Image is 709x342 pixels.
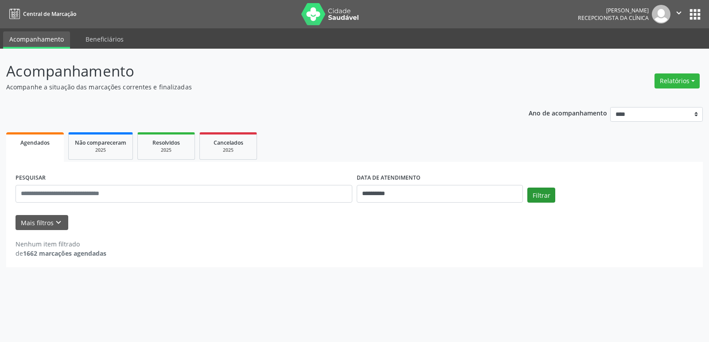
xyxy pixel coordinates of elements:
span: Recepcionista da clínica [578,14,649,22]
button: Filtrar [527,188,555,203]
span: Resolvidos [152,139,180,146]
img: img [652,5,670,23]
strong: 1662 marcações agendadas [23,249,106,257]
a: Central de Marcação [6,7,76,21]
a: Acompanhamento [3,31,70,49]
a: Beneficiários [79,31,130,47]
div: Nenhum item filtrado [16,239,106,249]
button: Mais filtroskeyboard_arrow_down [16,215,68,231]
button: Relatórios [654,73,700,88]
button: apps [687,7,703,22]
p: Acompanhamento [6,60,494,82]
div: 2025 [75,147,126,154]
span: Não compareceram [75,139,126,146]
div: [PERSON_NAME] [578,7,649,14]
span: Cancelados [214,139,243,146]
label: DATA DE ATENDIMENTO [357,171,421,185]
p: Acompanhe a situação das marcações correntes e finalizadas [6,82,494,92]
i: keyboard_arrow_down [54,218,63,227]
label: PESQUISAR [16,171,46,185]
div: de [16,249,106,258]
i:  [674,8,684,18]
div: 2025 [206,147,250,154]
div: 2025 [144,147,188,154]
span: Agendados [20,139,50,146]
button:  [670,5,687,23]
span: Central de Marcação [23,10,76,18]
p: Ano de acompanhamento [529,107,607,118]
